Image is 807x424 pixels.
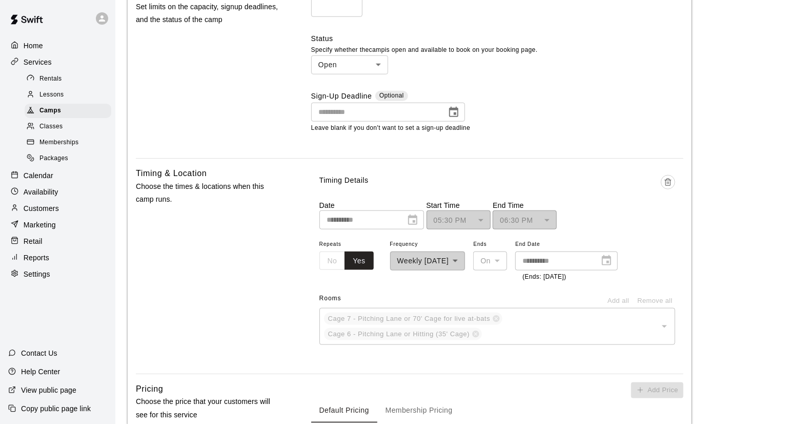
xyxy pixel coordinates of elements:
[311,91,372,103] label: Sign-Up Deadline
[24,41,43,51] p: Home
[25,72,111,86] div: Rentals
[311,55,388,74] div: Open
[25,87,115,103] a: Lessons
[390,238,466,252] span: Frequency
[136,167,207,180] h6: Timing & Location
[24,236,43,246] p: Retail
[8,168,107,183] a: Calendar
[136,180,278,206] p: Choose the times & locations when this camp runs.
[515,238,618,252] span: End Date
[39,106,61,116] span: Camps
[25,119,115,135] a: Classes
[21,403,91,414] p: Copy public page link
[25,151,111,166] div: Packages
[21,385,76,395] p: View public page
[311,45,683,55] p: Specify whether the camp is open and available to book on your booking page.
[24,203,59,214] p: Customers
[319,295,341,302] span: Rooms
[25,120,111,134] div: Classes
[136,382,163,396] h6: Pricing
[25,88,111,102] div: Lessons
[24,187,58,197] p: Availability
[24,253,49,263] p: Reports
[8,54,107,70] a: Services
[136,1,278,26] p: Set limits on the capacity, signup deadlines, and the status of the camp
[25,104,111,118] div: Camps
[25,103,115,119] a: Camps
[8,266,107,282] a: Settings
[345,252,373,271] button: Yes
[443,102,464,123] button: Choose date
[8,38,107,53] a: Home
[25,151,115,167] a: Packages
[39,138,78,148] span: Memberships
[21,348,57,358] p: Contact Us
[319,200,424,210] p: Date
[25,136,111,150] div: Memberships
[21,367,60,377] p: Help Center
[8,234,107,249] a: Retail
[24,220,56,230] p: Marketing
[136,395,278,421] p: Choose the price that your customers will see for this service
[39,90,64,100] span: Lessons
[8,217,107,233] a: Marketing
[311,398,377,423] button: Default Pricing
[39,74,62,84] span: Rentals
[24,170,53,181] p: Calendar
[8,250,107,265] a: Reports
[39,153,68,164] span: Packages
[377,398,461,423] button: Membership Pricing
[493,200,557,210] p: End Time
[379,92,404,99] span: Optional
[25,135,115,151] a: Memberships
[8,184,107,200] a: Availability
[473,252,507,271] div: On
[24,269,50,279] p: Settings
[39,122,63,132] span: Classes
[427,200,491,210] p: Start Time
[522,272,611,282] p: (Ends: [DATE])
[8,201,107,216] a: Customers
[319,252,374,271] div: outlined button group
[319,238,382,252] span: Repeats
[311,33,683,44] label: Status
[311,123,683,133] p: Leave blank if you don't want to set a sign-up deadline
[473,238,507,252] span: Ends
[24,57,52,67] p: Services
[319,175,369,186] p: Timing Details
[661,175,675,200] span: Delete time
[25,71,115,87] a: Rentals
